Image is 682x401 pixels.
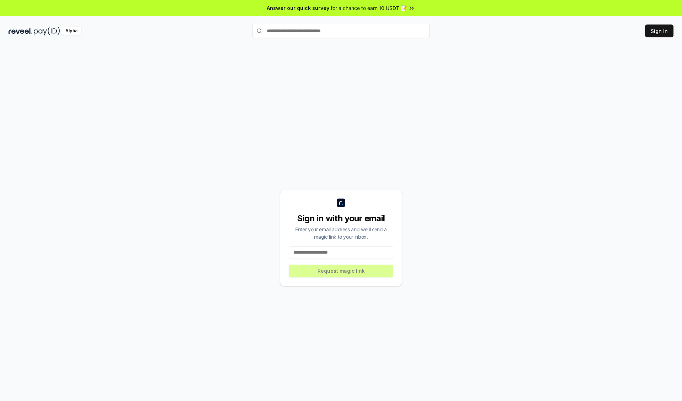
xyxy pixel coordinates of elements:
span: for a chance to earn 10 USDT 📝 [331,4,407,12]
div: Alpha [61,27,81,36]
img: pay_id [34,27,60,36]
button: Sign In [645,25,673,37]
div: Sign in with your email [289,213,393,224]
img: reveel_dark [9,27,32,36]
span: Answer our quick survey [267,4,329,12]
div: Enter your email address and we’ll send a magic link to your inbox. [289,226,393,240]
img: logo_small [337,199,345,207]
